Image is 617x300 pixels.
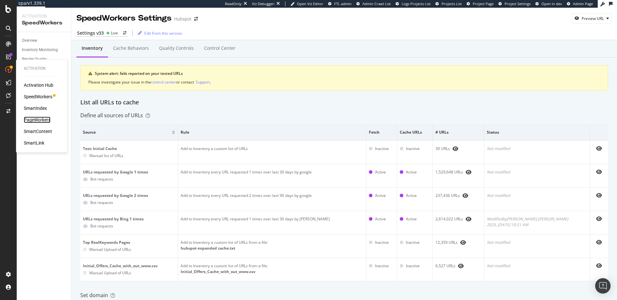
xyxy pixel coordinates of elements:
div: eye [452,146,458,151]
div: 2,614,022 URLs [435,216,481,222]
div: Bot requests [90,176,113,182]
div: eye [466,170,471,175]
span: Fetch [369,129,393,135]
div: Active [406,169,417,175]
a: Admin Page [567,1,593,6]
div: Define all sources of URLs [80,112,150,119]
td: Add to Inventory every URL requested 1 times over last 30 days by google [178,164,366,188]
div: Activation [24,66,60,71]
div: Active [375,216,386,222]
div: Active [375,169,386,175]
div: PageWorkers [24,117,50,123]
div: eye [596,263,602,268]
div: eye [596,146,602,151]
div: Manual Upload of URLs [89,270,131,276]
div: Initial_Offers_Cache_with_out_www.csv [83,263,175,269]
div: arrow-right-arrow-left [194,17,198,21]
div: Quality Controls [159,45,194,51]
a: Admin Crawl List [356,1,391,6]
span: Project Page [473,1,494,6]
div: Bot requests [90,200,113,205]
div: Inventory Monitoring [22,47,58,53]
div: Bot requests [90,223,113,229]
div: URLs requested by Bing 1 times [83,216,175,222]
div: Inventory [82,45,103,51]
div: Control Center [204,45,236,51]
div: eye [466,216,471,222]
span: Logs Projects List [402,1,431,6]
div: Activation [22,13,66,19]
div: Render Quality [22,56,47,63]
div: control center [151,79,176,85]
div: ReadOnly: [225,1,242,6]
div: Modified by [PERSON_NAME].[PERSON_NAME] 2025, [DATE] 10:21 AM [487,216,587,228]
a: SpeedWorkers [24,93,52,100]
div: Add to Inventory a custom list of URLs from a file: [181,263,363,269]
div: hubspot expanded cache.txt [181,245,363,251]
div: Not modified [487,193,587,199]
div: eye [458,263,464,269]
div: eye [596,169,602,174]
span: Open in dev [541,1,562,6]
div: eye [462,193,468,198]
a: Project Settings [498,1,531,6]
div: Add to Inventory a custom list of URLs from a file: [181,240,363,245]
div: 237,436 URLs [435,193,481,199]
a: Activation Hub [24,82,53,88]
div: Inactive [406,146,420,152]
a: SmartLink [24,140,44,146]
div: Top RealKeywords Pages [83,240,175,245]
div: Viz Debugger: [252,1,275,6]
a: SmartIndex [24,105,47,111]
div: Inactive [406,240,420,245]
a: Inventory Monitoring [22,47,67,53]
span: # URLs [435,129,480,135]
a: Open Viz Editor [291,1,323,6]
div: SpeedWorkers Settings [76,13,172,24]
div: Inactive [375,263,389,269]
a: FTL admin [328,1,352,6]
a: Projects List [435,1,462,6]
div: Active [375,193,386,199]
div: Manual list of URLs [89,153,123,158]
a: Open in dev [535,1,562,6]
div: Not modified [487,169,587,175]
button: Support [196,79,210,85]
div: Cache behaviors [113,45,149,51]
button: Preview URL [572,13,612,23]
div: Not modified [487,240,587,245]
span: Admin Page [573,1,593,6]
div: Inactive [375,240,389,245]
div: Active [406,216,417,222]
div: List all URLs to cache [80,98,608,107]
div: Inactive [406,263,420,269]
div: 6,527 URLs [435,263,481,269]
div: Open Intercom Messenger [595,278,611,294]
div: eye [596,240,602,245]
div: Hubspot [174,16,192,22]
div: URLs requested by Google 1 times [83,169,175,175]
div: Overview [22,37,37,44]
div: 1,529,648 URLs [435,169,481,175]
div: Manual Upload of URLs [89,247,131,252]
div: URLs requested by Google 2 times [83,193,175,199]
div: Test: Initial Cache [83,146,175,152]
div: Edit from this version [144,31,182,36]
div: warning banner [80,65,608,91]
div: Set domain [80,292,608,299]
a: Project Page [467,1,494,6]
span: Project Settings [505,1,531,6]
div: System alert: fails reported on your tested URLs [95,71,600,76]
span: Status [487,129,586,135]
div: Active [406,193,417,199]
span: Admin Crawl List [362,1,391,6]
td: Add to Inventory every URL requested 2 times over last 90 days by google [178,188,366,211]
div: Preview URL [582,16,604,21]
span: FTL admin [334,1,352,6]
div: 39 URLs [435,146,481,152]
div: Settings v33 [77,30,104,36]
div: eye [596,193,602,198]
